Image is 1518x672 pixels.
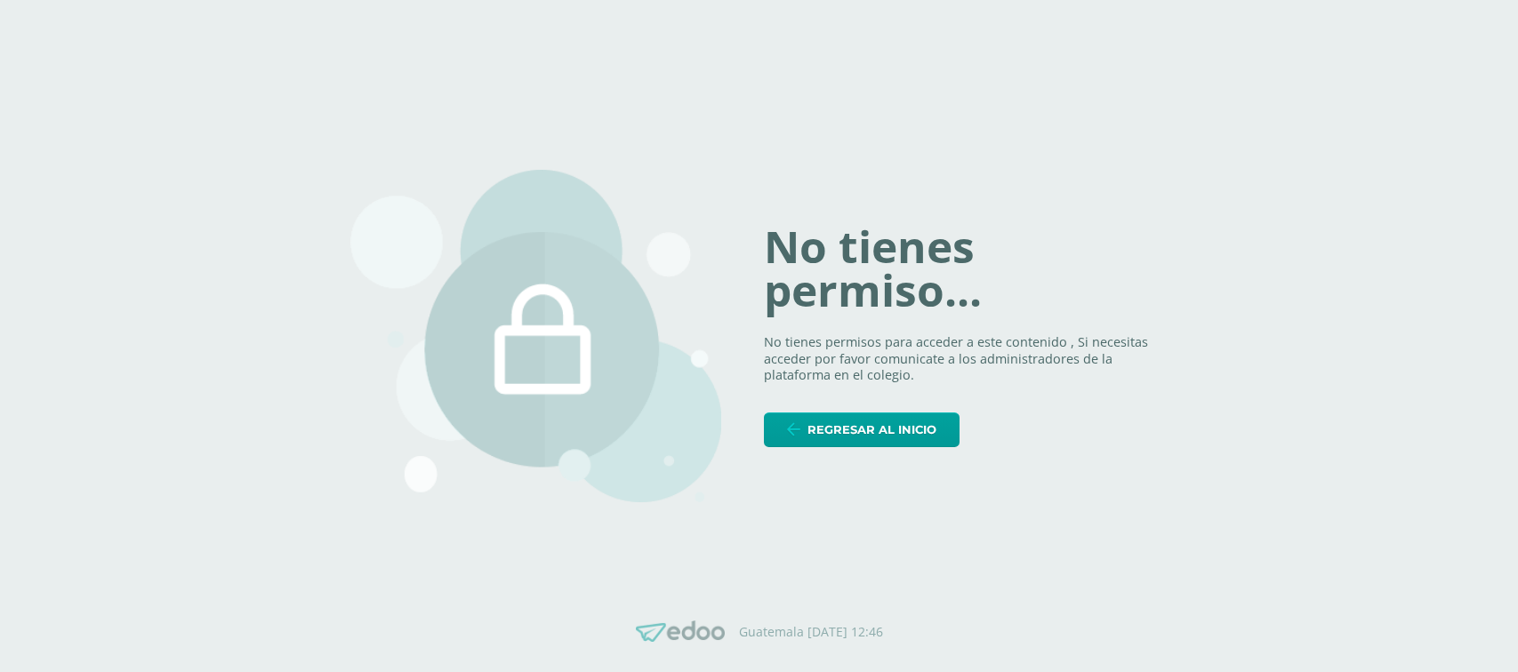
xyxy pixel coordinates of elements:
img: 403.png [350,170,722,502]
a: Regresar al inicio [764,412,960,447]
p: No tienes permisos para acceder a este contenido , Si necesitas acceder por favor comunicate a lo... [764,334,1168,384]
h1: No tienes permiso... [764,225,1168,313]
span: Regresar al inicio [807,413,936,446]
img: Edoo [636,620,725,643]
p: Guatemala [DATE] 12:46 [739,624,883,640]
